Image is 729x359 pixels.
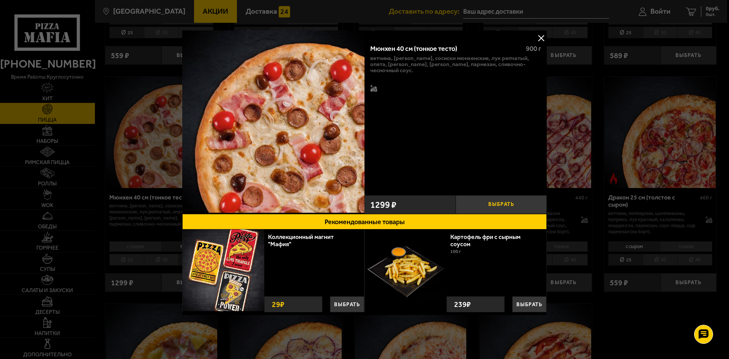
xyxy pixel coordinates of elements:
[182,30,364,214] a: Мюнхен 40 см (тонкое тесто)
[526,44,541,53] span: 900 г
[370,45,519,53] div: Мюнхен 40 см (тонкое тесто)
[182,30,364,213] img: Мюнхен 40 см (тонкое тесто)
[270,297,286,312] strong: 29 ₽
[452,297,473,312] strong: 239 ₽
[370,55,541,73] p: ветчина, [PERSON_NAME], сосиски мюнхенские, лук репчатый, опята, [PERSON_NAME], [PERSON_NAME], па...
[450,249,461,254] span: 100 г
[370,200,396,209] span: 1299 ₽
[456,195,547,214] button: Выбрать
[450,233,521,248] a: Картофель фри с сырным соусом
[182,214,547,229] button: Рекомендованные товары
[330,296,364,312] button: Выбрать
[268,233,334,248] a: Коллекционный магнит "Мафия"
[512,296,546,312] button: Выбрать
